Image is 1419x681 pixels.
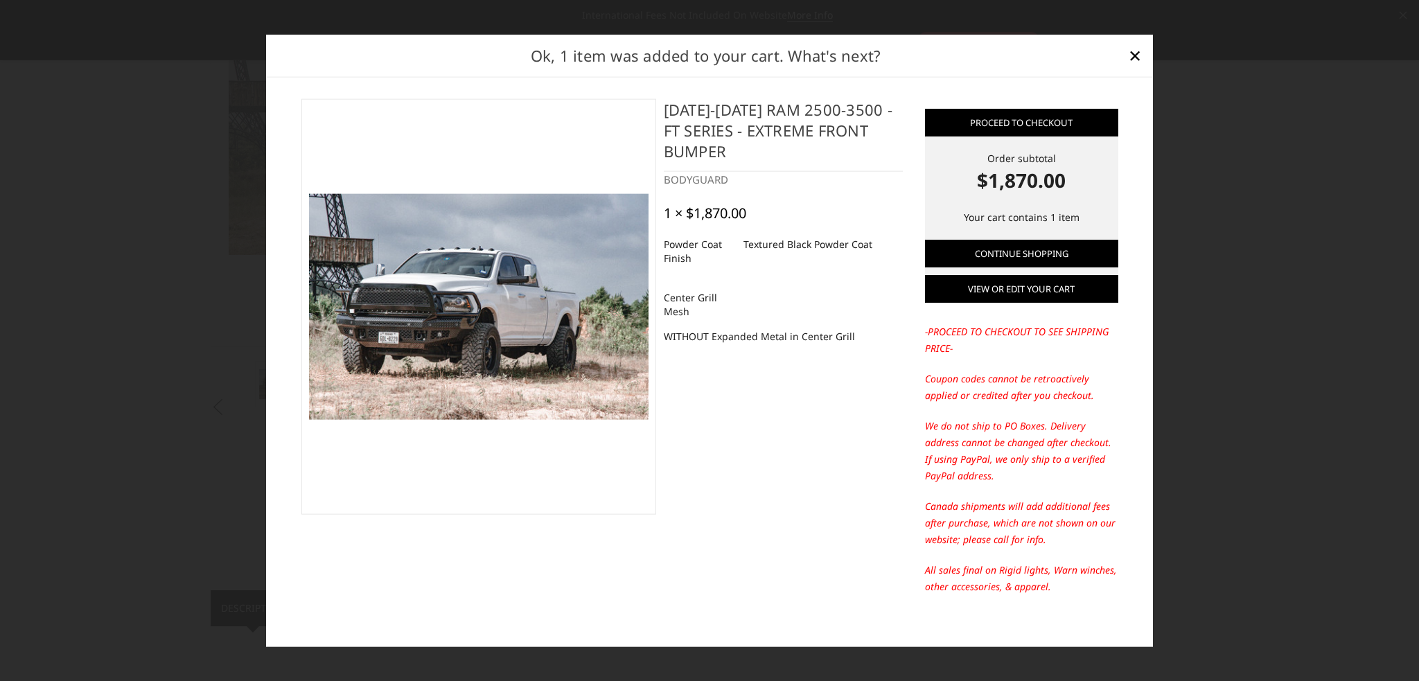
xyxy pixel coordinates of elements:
p: All sales final on Rigid lights, Warn winches, other accessories, & apparel. [925,562,1118,595]
div: Order subtotal [925,151,1118,195]
p: Canada shipments will add additional fees after purchase, which are not shown on our website; ple... [925,498,1118,548]
a: View or edit your cart [925,275,1118,303]
h2: Ok, 1 item was added to your cart. What's next? [288,44,1124,67]
span: × [1129,40,1141,70]
strong: $1,870.00 [925,166,1118,195]
h4: [DATE]-[DATE] Ram 2500-3500 - FT Series - Extreme Front Bumper [664,99,903,172]
p: Your cart contains 1 item [925,209,1118,226]
p: We do not ship to PO Boxes. Delivery address cannot be changed after checkout. If using PayPal, w... [925,418,1118,484]
a: Continue Shopping [925,240,1118,267]
p: Coupon codes cannot be retroactively applied or credited after you checkout. [925,371,1118,404]
dd: WITHOUT Expanded Metal in Center Grill [664,324,855,348]
dt: Center Grill Mesh [664,285,733,324]
div: 1 × $1,870.00 [664,204,746,221]
div: BODYGUARD [664,172,903,188]
dt: Powder Coat Finish [664,231,733,270]
a: Proceed to checkout [925,109,1118,136]
p: -PROCEED TO CHECKOUT TO SEE SHIPPING PRICE- [925,324,1118,357]
dd: Textured Black Powder Coat [743,231,872,256]
img: 2010-2018 Ram 2500-3500 - FT Series - Extreme Front Bumper [309,194,649,420]
a: Close [1124,44,1146,67]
